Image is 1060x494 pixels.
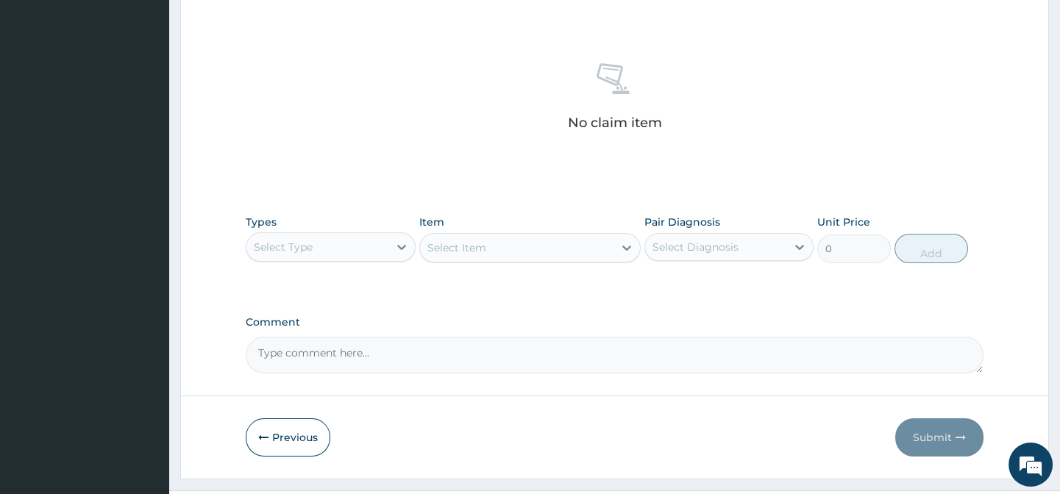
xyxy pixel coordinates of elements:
[895,418,983,457] button: Submit
[567,115,661,130] p: No claim item
[77,82,247,101] div: Chat with us now
[419,215,444,229] label: Item
[817,215,870,229] label: Unit Price
[27,74,60,110] img: d_794563401_company_1708531726252_794563401
[652,240,739,254] div: Select Diagnosis
[246,316,983,329] label: Comment
[894,234,968,263] button: Add
[246,216,277,229] label: Types
[85,151,203,300] span: We're online!
[254,240,313,254] div: Select Type
[7,334,280,385] textarea: Type your message and hit 'Enter'
[246,418,330,457] button: Previous
[241,7,277,43] div: Minimize live chat window
[644,215,720,229] label: Pair Diagnosis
